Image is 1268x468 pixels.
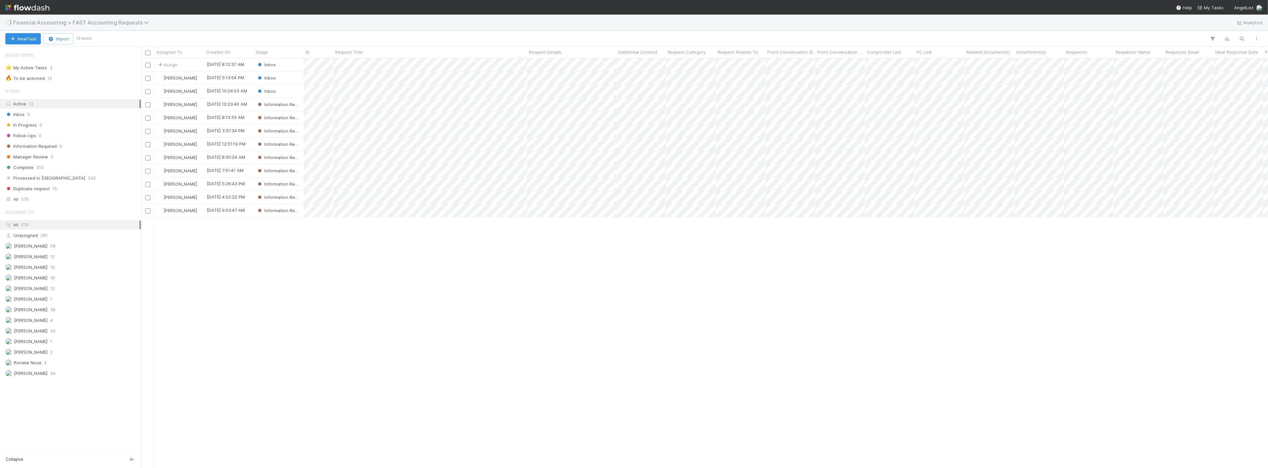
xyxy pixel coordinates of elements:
div: Help [1176,4,1192,11]
div: [DATE] 3:37:34 PM [207,127,245,134]
div: [PERSON_NAME] [157,128,197,134]
span: [PERSON_NAME] [14,307,47,312]
span: [PERSON_NAME] [14,286,47,291]
span: [PERSON_NAME] [14,339,47,344]
input: Toggle Row Selected [145,89,150,94]
img: avatar_0d9988fd-9a15-4cc7-ad96-88feab9e0fa9.png [5,359,12,366]
div: [DATE] 10:24:03 AM [207,88,247,94]
div: All [5,195,139,204]
img: avatar_030f5503-c087-43c2-95d1-dd8963b2926c.png [157,75,163,81]
span: [PERSON_NAME] [14,349,47,355]
div: [PERSON_NAME] [157,114,197,121]
span: 0 [51,153,53,161]
span: [PERSON_NAME] [164,142,197,147]
span: Related Document(s) [966,49,1010,55]
span: Follow-Ups [5,132,36,140]
span: Stage [256,49,268,55]
div: Information Required [256,207,300,214]
span: Information Required [256,195,308,200]
img: avatar_8d06466b-a936-4205-8f52-b0cc03e2a179.png [157,181,163,187]
span: [PERSON_NAME] [164,88,197,94]
img: avatar_8d06466b-a936-4205-8f52-b0cc03e2a179.png [5,370,12,377]
img: avatar_8d06466b-a936-4205-8f52-b0cc03e2a179.png [157,102,163,107]
span: [PERSON_NAME] [164,155,197,160]
span: Complete [5,163,34,172]
input: Toggle Row Selected [145,155,150,160]
img: avatar_e5ec2f5b-afc7-4357-8cf1-2139873d70b1.png [5,274,12,281]
span: 12 [47,74,52,83]
span: [PERSON_NAME] [14,275,47,280]
input: Toggle Row Selected [145,129,150,134]
img: avatar_c0d2ec3f-77e2-40ea-8107-ee7bdb5edede.png [157,168,163,173]
input: Toggle Row Selected [145,102,150,107]
img: avatar_c0d2ec3f-77e2-40ea-8107-ee7bdb5edede.png [157,115,163,120]
div: [DATE] 12:51:19 PM [207,141,246,147]
div: [PERSON_NAME] [157,167,197,174]
span: Information Required [256,168,308,173]
span: 3 [44,359,46,367]
span: Collapse [6,456,23,462]
input: Toggle Row Selected [145,116,150,121]
div: [PERSON_NAME] [157,88,197,94]
span: 310 [36,163,43,172]
span: Information Required [256,115,308,120]
span: Additional Context [618,49,657,55]
span: 9 [59,142,62,150]
span: Information Required [5,142,57,150]
span: 34 [50,369,55,378]
span: [PERSON_NAME] [164,115,197,120]
span: My Tasks [1197,5,1224,10]
span: 579 [21,222,29,227]
span: 15 [52,185,57,193]
span: Front Conversation Link [817,49,863,55]
span: Information Required [256,155,308,160]
span: Comptroller Link [867,49,901,55]
span: Information Required [256,128,308,134]
span: Request Category [668,49,706,55]
img: avatar_8c44b08f-3bc4-4c10-8fb8-2c0d4b5a4cd3.png [5,306,12,313]
div: Inbox [256,88,276,94]
span: Request Relates To [718,49,758,55]
small: 12 tasks [76,35,92,41]
span: Requestor Name [1116,49,1150,55]
span: Information Required [256,181,308,187]
span: Assign [157,61,177,68]
div: [DATE] 5:26:43 PM [207,180,245,187]
span: Information Required [256,102,308,107]
input: Toggle Row Selected [145,182,150,187]
span: Assigned To [156,49,182,55]
img: avatar_fee1282a-8af6-4c79-b7c7-bf2cfad99775.png [5,243,12,249]
span: 15 [50,253,55,261]
span: 93 [50,327,55,335]
div: [DATE] 7:51:41 AM [207,167,244,174]
span: 58 [50,242,55,250]
img: avatar_e5ec2f5b-afc7-4357-8cf1-2139873d70b1.png [157,208,163,213]
input: Toggle Row Selected [145,142,150,147]
span: [PERSON_NAME] [14,243,47,249]
div: To be actioned [5,74,45,83]
span: Attachment(s) [1016,49,1046,55]
button: Import [43,33,73,44]
span: Created On [206,49,231,55]
div: [DATE] 8:13:33 AM [207,114,245,121]
div: [DATE] 8:12:37 AM [207,61,244,68]
div: Information Required [256,128,300,134]
img: avatar_fee1282a-8af6-4c79-b7c7-bf2cfad99775.png [157,142,163,147]
input: Toggle Row Selected [145,208,150,213]
img: avatar_8d06466b-a936-4205-8f52-b0cc03e2a179.png [157,88,163,94]
div: Information Required [256,154,300,161]
span: 1 [50,337,52,346]
span: Request Details [529,49,561,55]
img: avatar_e5ec2f5b-afc7-4357-8cf1-2139873d70b1.png [157,195,163,200]
button: NewTask [5,33,41,44]
div: Information Required [256,167,300,174]
span: 242 [88,174,96,182]
span: In Progress [5,121,37,129]
span: 0 [39,132,41,140]
a: My Tasks [1197,4,1224,11]
span: ⭐ [5,65,12,70]
img: avatar_8d06466b-a936-4205-8f52-b0cc03e2a179.png [1256,5,1263,11]
span: Inbox [256,75,276,81]
img: avatar_c7c7de23-09de-42ad-8e02-7981c37ee075.png [5,264,12,270]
